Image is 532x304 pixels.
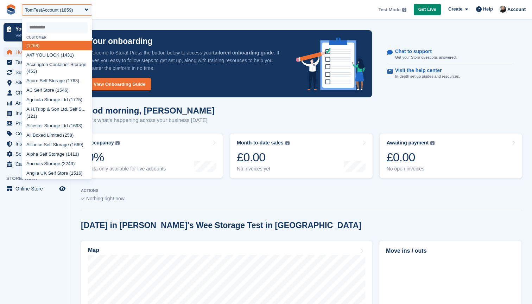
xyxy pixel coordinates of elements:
div: Acorn Self Storage (1763) [22,76,92,86]
div: AC Self Store (1546) [22,86,92,95]
h2: Map [88,247,99,253]
img: icon-info-grey-7440780725fd019a000dd9b08b2336e03edf1995a4989e88bcd33f0948082b44.svg [285,141,290,145]
img: onboarding-info-6c161a55d2c0e0a8cae90662b2fe09162a5109e8cc188191df67fb4f79e88e88.svg [296,38,365,90]
div: Alpha Self Storage (1411) [22,149,92,159]
span: Get Live [418,6,436,13]
a: menu [4,149,66,159]
div: All Boxed Limited (258) [22,130,92,140]
div: Ancoats Storage (2243) [22,159,92,168]
a: menu [4,118,66,128]
a: Preview store [58,185,66,193]
span: Tasks [15,57,58,67]
h2: [DATE] in [PERSON_NAME]'s Wee Storage Test in [GEOGRAPHIC_DATA] [81,221,361,230]
img: stora-icon-8386f47178a22dfd0bd8f6a31ec36ba5ce8667c1dd55bd0f319d3a0aa187defe.svg [6,4,16,15]
span: Subscriptions [15,67,58,77]
a: menu [4,67,66,77]
span: Settings [15,149,58,159]
div: No invoices yet [237,166,289,172]
h2: Move ins / outs [386,247,515,255]
div: TomTestAccount (1859) [25,7,73,14]
span: Home [15,47,58,57]
span: Pricing [15,118,58,128]
span: Online Store [15,184,58,194]
img: blank_slate_check_icon-ba018cac091ee9be17c0a81a6c232d5eb81de652e7a59be601be346b1b6ddf79.svg [81,198,85,200]
span: Test Mode [378,6,400,13]
p: ACTIONS [81,188,521,193]
p: Get your Stora questions answered. [395,54,457,60]
span: Storefront [6,175,70,182]
img: Tom Huddleston [499,6,506,13]
a: menu [4,159,66,169]
p: Visit the help center [395,67,455,73]
a: View Onboarding Guide [88,78,151,90]
div: Accrington Container Storage (453) [22,60,92,76]
span: Insurance [15,139,58,149]
p: Your onboarding [15,26,57,31]
div: Month-to-date sales [237,140,283,146]
span: Invoices [15,108,58,118]
a: menu [4,129,66,138]
div: Occupancy [87,140,114,146]
span: Coupons [15,129,58,138]
div: No open invoices [387,166,435,172]
a: Your onboarding View next steps [4,23,66,41]
a: Chat to support Get your Stora questions answered. [387,45,515,64]
span: Nothing right now [86,196,125,201]
img: icon-info-grey-7440780725fd019a000dd9b08b2336e03edf1995a4989e88bcd33f0948082b44.svg [430,141,435,145]
p: Welcome to Stora! Press the button below to access your . It gives you easy to follow steps to ge... [88,49,285,72]
a: menu [4,47,66,57]
a: menu [4,78,66,88]
div: 0% [87,150,166,164]
div: £0.00 [237,150,289,164]
div: Awaiting payment [387,140,429,146]
span: Capital [15,159,58,169]
strong: tailored onboarding guide [213,50,274,56]
a: Awaiting payment £0.00 No open invoices [380,134,522,178]
a: menu [4,98,66,108]
span: Account [507,6,526,13]
img: icon-info-grey-7440780725fd019a000dd9b08b2336e03edf1995a4989e88bcd33f0948082b44.svg [402,8,406,12]
a: menu [4,57,66,67]
p: Your onboarding [88,37,153,45]
a: menu [4,184,66,194]
span: Analytics [15,98,58,108]
a: menu [4,139,66,149]
span: Help [483,6,493,13]
p: In-depth set up guides and resources. [395,73,460,79]
div: (1268) [22,41,92,50]
div: A.H.Tripp & Son Ltd. Self S... (121) [22,105,92,121]
span: Create [448,6,462,13]
p: View next steps [15,32,57,39]
p: Chat to support [395,48,451,54]
div: £0.00 [387,150,435,164]
p: Here's what's happening across your business [DATE] [81,116,215,124]
a: Visit the help center In-depth set up guides and resources. [387,64,515,83]
div: Data only available for live accounts [87,166,166,172]
span: CRM [15,88,58,98]
div: Agricola Storage Ltd (1775) [22,95,92,105]
img: icon-info-grey-7440780725fd019a000dd9b08b2336e03edf1995a4989e88bcd33f0948082b44.svg [115,141,120,145]
h1: Good morning, [PERSON_NAME] [81,106,215,115]
a: menu [4,108,66,118]
div: Alcester Storage Ltd (1693) [22,121,92,130]
a: Month-to-date sales £0.00 No invoices yet [230,134,372,178]
div: A47 YOU LOCK (1431) [22,50,92,60]
a: Occupancy 0% Data only available for live accounts [80,134,223,178]
div: Customer [22,35,92,39]
a: menu [4,88,66,98]
span: Sites [15,78,58,88]
div: Anglia UK Self Store (1516) [22,168,92,178]
div: Alliance Self Storage (1669) [22,140,92,149]
a: Get Live [414,4,441,15]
